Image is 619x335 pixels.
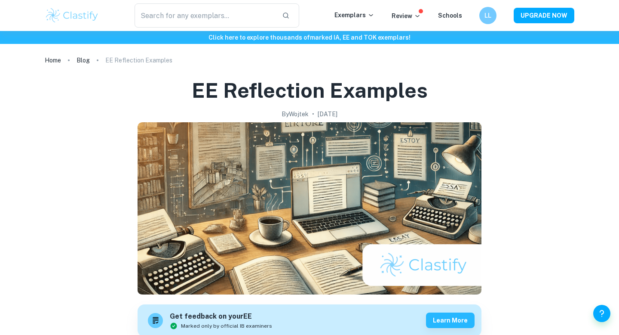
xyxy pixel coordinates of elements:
[2,33,617,42] h6: Click here to explore thousands of marked IA, EE and TOK exemplars !
[438,12,462,19] a: Schools
[181,322,272,330] span: Marked only by official IB examiners
[45,54,61,66] a: Home
[105,56,172,65] p: EE Reflection Examples
[483,11,493,20] h6: LL
[45,7,99,24] img: Clastify logo
[593,305,610,322] button: Help and Feedback
[426,313,475,328] button: Learn more
[138,122,481,295] img: EE Reflection Examples cover image
[318,109,337,119] h2: [DATE]
[170,311,272,322] h6: Get feedback on your EE
[392,11,421,21] p: Review
[282,109,309,119] h2: By Wojtek
[312,109,314,119] p: •
[514,8,574,23] button: UPGRADE NOW
[334,10,374,20] p: Exemplars
[135,3,275,28] input: Search for any exemplars...
[479,7,496,24] button: LL
[77,54,90,66] a: Blog
[192,77,428,104] h1: EE Reflection Examples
